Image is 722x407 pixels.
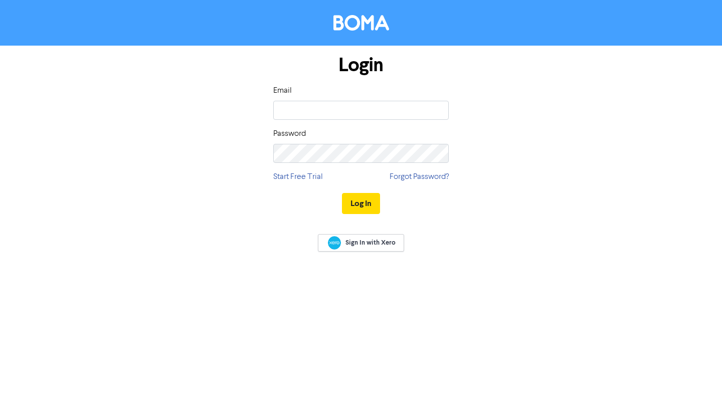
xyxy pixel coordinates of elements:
[273,85,292,97] label: Email
[345,238,396,247] span: Sign In with Xero
[333,15,389,31] img: BOMA Logo
[273,54,449,77] h1: Login
[390,171,449,183] a: Forgot Password?
[328,236,341,250] img: Xero logo
[273,128,306,140] label: Password
[273,171,323,183] a: Start Free Trial
[342,193,380,214] button: Log In
[318,234,404,252] a: Sign In with Xero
